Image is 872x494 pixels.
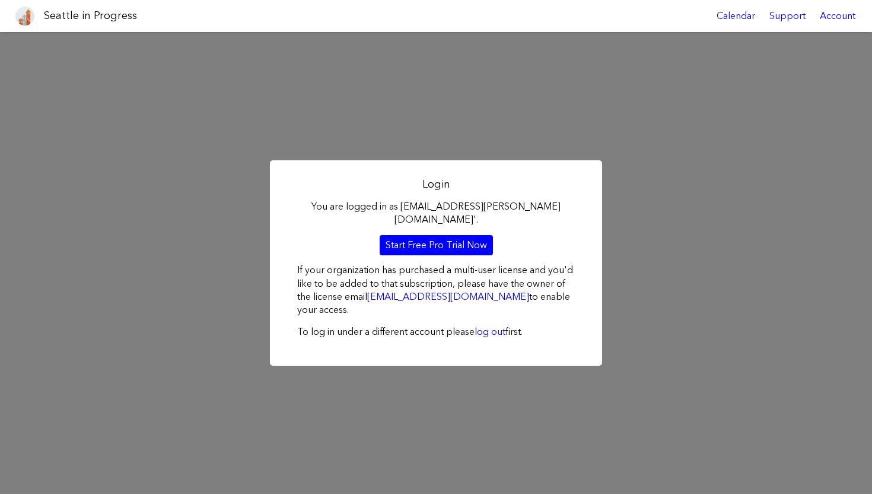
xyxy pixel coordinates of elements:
[297,325,575,338] p: To log in under a different account please first.
[297,177,575,192] h2: Login
[380,235,493,255] a: Start Free Pro Trial Now
[367,291,529,302] a: [EMAIL_ADDRESS][DOMAIN_NAME]
[15,7,34,26] img: favicon-96x96.png
[44,8,137,23] h1: Seattle in Progress
[475,326,505,337] a: log out
[297,264,575,317] p: If your organization has purchased a multi-user license and you'd like to be added to that subscr...
[297,200,575,227] p: You are logged in as [EMAIL_ADDRESS][PERSON_NAME][DOMAIN_NAME]'.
